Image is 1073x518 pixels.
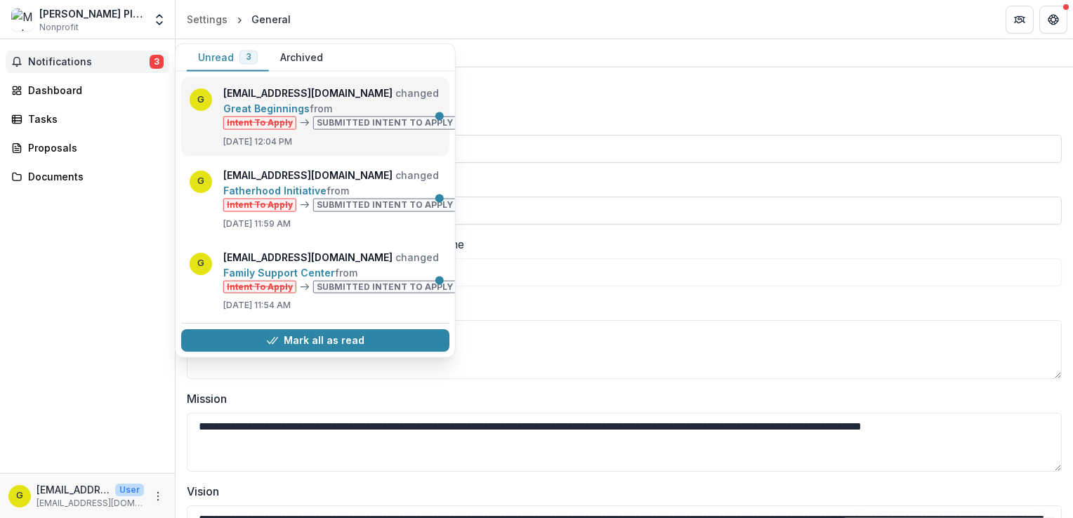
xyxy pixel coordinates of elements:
[150,488,166,505] button: More
[28,56,150,68] span: Notifications
[287,42,371,62] div: Authentication
[37,497,144,510] p: [EMAIL_ADDRESS][DOMAIN_NAME]
[223,102,310,114] a: Great Beginnings
[181,9,296,29] nav: breadcrumb
[187,39,237,67] a: General
[223,249,462,293] p: changed from
[223,167,462,211] p: changed from
[187,42,237,62] div: General
[6,136,169,159] a: Proposals
[16,491,23,500] div: grants@madonnaplace.org
[1006,6,1034,34] button: Partners
[39,6,144,21] div: [PERSON_NAME] Place, Inc.
[37,482,110,497] p: [EMAIL_ADDRESS][DOMAIN_NAME]
[150,6,169,34] button: Open entity switcher
[6,79,169,102] a: Dashboard
[181,329,449,352] button: Mark all as read
[187,483,1053,500] label: Vision
[187,298,1053,314] label: Description
[251,12,291,27] div: General
[28,112,158,126] div: Tasks
[28,140,158,155] div: Proposals
[28,169,158,184] div: Documents
[6,107,169,131] a: Tasks
[181,9,233,29] a: Settings
[11,8,34,31] img: Madonna Place, Inc.
[187,44,269,72] button: Unread
[223,266,335,278] a: Family Support Center
[246,52,251,62] span: 3
[187,390,1053,407] label: Mission
[28,83,158,98] div: Dashboard
[1039,6,1067,34] button: Get Help
[287,39,371,67] a: Authentication
[187,12,228,27] div: Settings
[269,44,334,72] button: Archived
[150,55,164,69] span: 3
[223,86,462,130] p: changed from
[6,51,169,73] button: Notifications3
[187,79,1062,95] h2: Profile information
[243,42,282,62] div: Team
[243,39,282,67] a: Team
[39,21,79,34] span: Nonprofit
[6,165,169,188] a: Documents
[223,184,327,196] a: Fatherhood Initiative
[115,484,144,496] p: User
